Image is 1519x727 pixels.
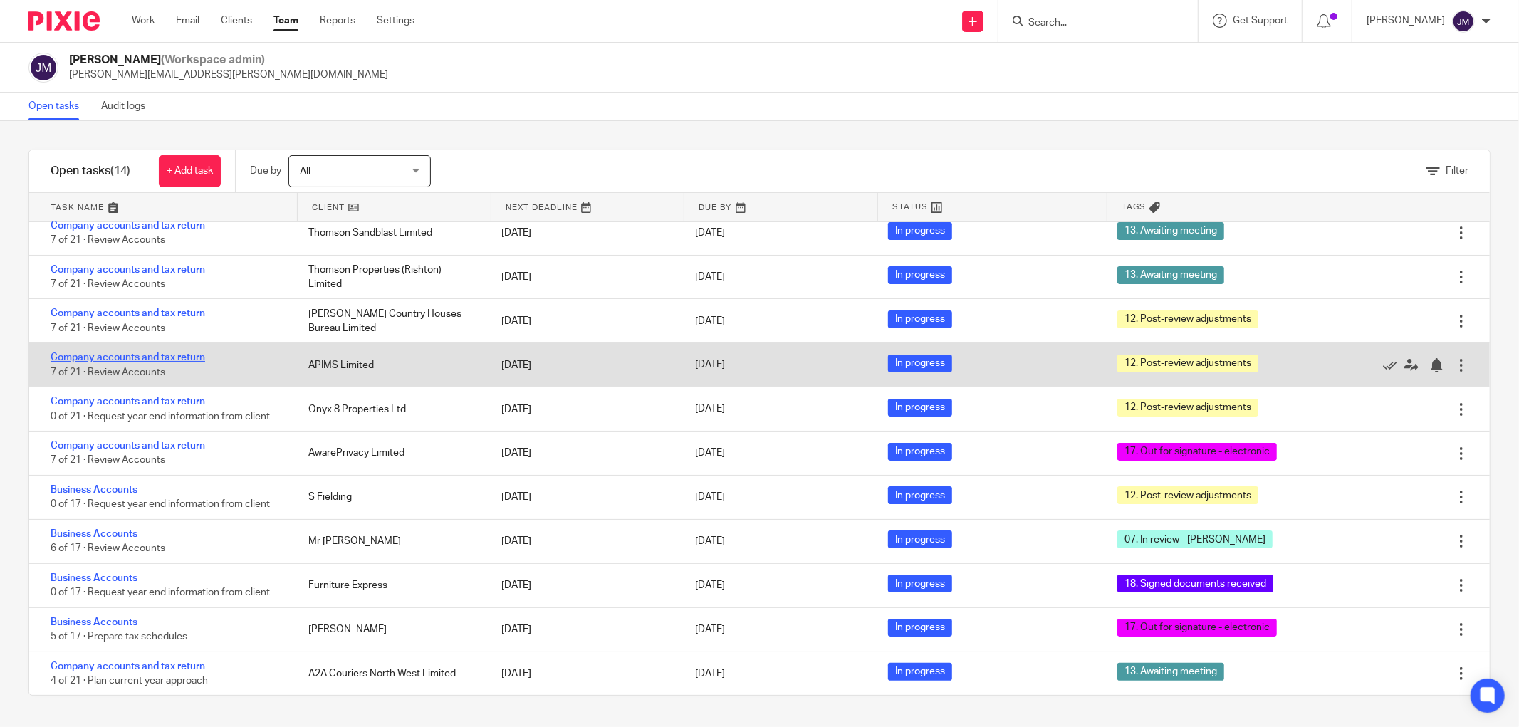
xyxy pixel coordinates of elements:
span: [DATE] [695,316,725,326]
div: Mr [PERSON_NAME] [294,527,487,555]
a: Clients [221,14,252,28]
input: Search [1027,17,1155,30]
span: 12. Post-review adjustments [1117,355,1258,372]
span: (14) [110,165,130,177]
div: [DATE] [487,219,680,247]
span: [DATE] [695,404,725,414]
div: Thomson Sandblast Limited [294,219,487,247]
span: 12. Post-review adjustments [1117,310,1258,328]
span: In progress [888,443,952,461]
a: Company accounts and tax return [51,441,205,451]
a: Email [176,14,199,28]
p: Due by [250,164,281,178]
img: svg%3E [28,53,58,83]
span: Tags [1122,201,1146,213]
a: Business Accounts [51,573,137,583]
span: 0 of 17 · Request year end information from client [51,500,270,510]
span: Get Support [1233,16,1288,26]
span: [DATE] [695,669,725,679]
span: 7 of 21 · Review Accounts [51,323,165,333]
span: In progress [888,355,952,372]
span: 07. In review - [PERSON_NAME] [1117,530,1273,548]
p: [PERSON_NAME][EMAIL_ADDRESS][PERSON_NAME][DOMAIN_NAME] [69,68,388,82]
a: Audit logs [101,93,156,120]
span: Status [892,201,928,213]
span: In progress [888,486,952,504]
img: Pixie [28,11,100,31]
span: [DATE] [695,624,725,634]
span: 13. Awaiting meeting [1117,663,1224,681]
div: [DATE] [487,395,680,424]
a: Team [273,14,298,28]
span: In progress [888,222,952,240]
div: [PERSON_NAME] [294,615,487,644]
div: [DATE] [487,307,680,335]
span: In progress [888,399,952,417]
div: [DATE] [487,571,680,600]
a: Company accounts and tax return [51,661,205,671]
a: Business Accounts [51,485,137,495]
a: Company accounts and tax return [51,397,205,407]
div: [DATE] [487,615,680,644]
div: Thomson Properties (Rishton) Limited [294,256,487,299]
span: 7 of 21 · Review Accounts [51,235,165,245]
span: In progress [888,530,952,548]
a: Business Accounts [51,617,137,627]
span: In progress [888,310,952,328]
a: Company accounts and tax return [51,352,205,362]
div: [PERSON_NAME] Country Houses Bureau Limited [294,300,487,343]
span: In progress [888,619,952,637]
span: 13. Awaiting meeting [1117,222,1224,240]
div: [DATE] [487,527,680,555]
span: 0 of 21 · Request year end information from client [51,412,270,422]
a: Open tasks [28,93,90,120]
span: In progress [888,663,952,681]
span: (Workspace admin) [161,54,265,66]
span: 5 of 17 · Prepare tax schedules [51,632,187,642]
a: Company accounts and tax return [51,221,205,231]
div: Furniture Express [294,571,487,600]
span: All [300,167,310,177]
span: 7 of 21 · Review Accounts [51,456,165,466]
h1: Open tasks [51,164,130,179]
span: 17. Out for signature - electronic [1117,443,1277,461]
h2: [PERSON_NAME] [69,53,388,68]
span: In progress [888,266,952,284]
span: Filter [1446,166,1468,176]
a: Company accounts and tax return [51,308,205,318]
div: AwarePrivacy Limited [294,439,487,467]
span: 4 of 21 · Plan current year approach [51,676,208,686]
span: [DATE] [695,580,725,590]
span: 13. Awaiting meeting [1117,266,1224,284]
span: [DATE] [695,272,725,282]
a: Company accounts and tax return [51,265,205,275]
a: Mark as done [1383,358,1404,372]
a: Work [132,14,155,28]
span: 17. Out for signature - electronic [1117,619,1277,637]
img: svg%3E [1452,10,1475,33]
div: Onyx 8 Properties Ltd [294,395,487,424]
span: 7 of 21 · Review Accounts [51,367,165,377]
div: [DATE] [487,659,680,688]
span: 12. Post-review adjustments [1117,399,1258,417]
a: Settings [377,14,414,28]
a: Business Accounts [51,529,137,539]
span: 12. Post-review adjustments [1117,486,1258,504]
div: A2A Couriers North West Limited [294,659,487,688]
span: [DATE] [695,449,725,459]
span: [DATE] [695,536,725,546]
div: [DATE] [487,439,680,467]
span: [DATE] [695,360,725,370]
span: 0 of 17 · Request year end information from client [51,587,270,597]
span: 18. Signed documents received [1117,575,1273,592]
p: [PERSON_NAME] [1367,14,1445,28]
div: S Fielding [294,483,487,511]
div: [DATE] [487,351,680,380]
a: Reports [320,14,355,28]
span: [DATE] [695,492,725,502]
span: 7 of 21 · Review Accounts [51,279,165,289]
span: [DATE] [695,228,725,238]
div: [DATE] [487,263,680,291]
span: In progress [888,575,952,592]
div: [DATE] [487,483,680,511]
